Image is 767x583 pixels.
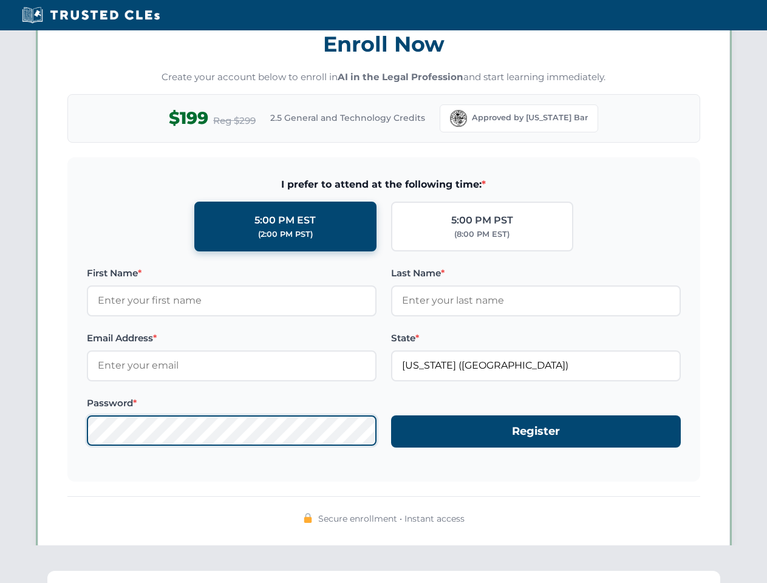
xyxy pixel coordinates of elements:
[450,110,467,127] img: Florida Bar
[391,350,681,381] input: Florida (FL)
[67,70,700,84] p: Create your account below to enroll in and start learning immediately.
[258,228,313,240] div: (2:00 PM PST)
[472,112,588,124] span: Approved by [US_STATE] Bar
[338,71,463,83] strong: AI in the Legal Profession
[303,513,313,523] img: 🔒
[391,266,681,281] label: Last Name
[18,6,163,24] img: Trusted CLEs
[391,331,681,346] label: State
[254,213,316,228] div: 5:00 PM EST
[87,396,377,411] label: Password
[87,350,377,381] input: Enter your email
[87,177,681,193] span: I prefer to attend at the following time:
[213,114,256,128] span: Reg $299
[87,266,377,281] label: First Name
[391,415,681,448] button: Register
[318,512,465,525] span: Secure enrollment • Instant access
[454,228,510,240] div: (8:00 PM EST)
[67,25,700,63] h3: Enroll Now
[451,213,513,228] div: 5:00 PM PST
[169,104,208,132] span: $199
[87,285,377,316] input: Enter your first name
[270,111,425,124] span: 2.5 General and Technology Credits
[87,331,377,346] label: Email Address
[391,285,681,316] input: Enter your last name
